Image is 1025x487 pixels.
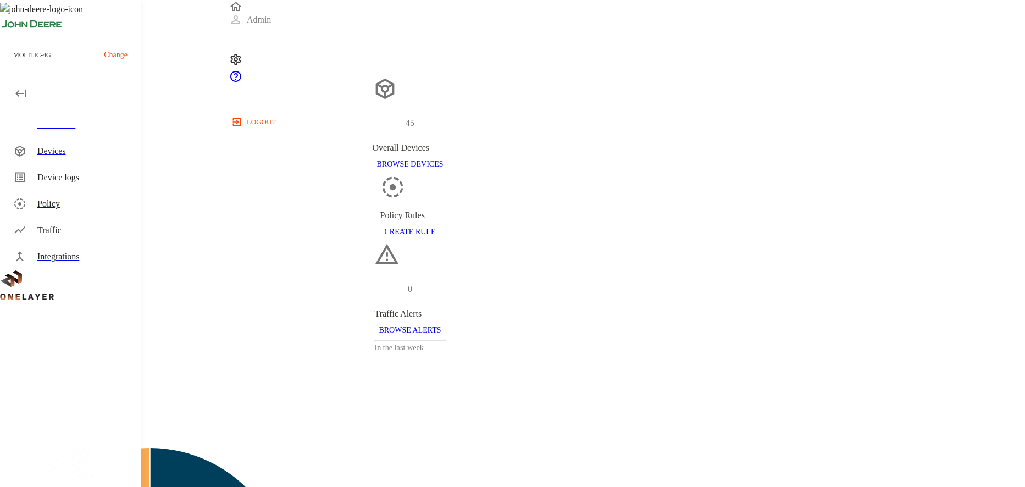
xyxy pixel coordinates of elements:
[380,209,440,222] div: Policy Rules
[374,307,445,320] div: Traffic Alerts
[373,141,448,154] div: Overall Devices
[373,159,448,168] a: BROWSE DEVICES
[229,75,242,85] a: onelayer-support
[380,226,440,236] a: CREATE RULE
[374,325,445,334] a: BROWSE ALERTS
[247,13,271,26] p: Admin
[229,113,937,131] a: logout
[374,341,445,355] h3: In the last week
[380,222,440,242] button: CREATE RULE
[408,283,412,296] p: 0
[373,154,448,175] button: BROWSE DEVICES
[374,320,445,341] button: BROWSE ALERTS
[229,113,280,131] button: logout
[229,75,242,85] span: Support Portal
